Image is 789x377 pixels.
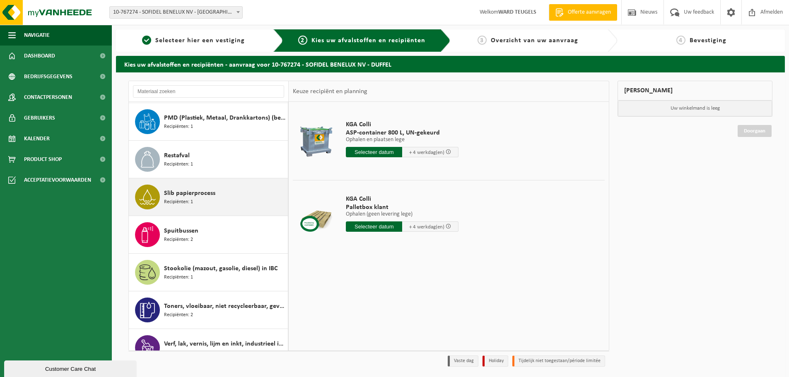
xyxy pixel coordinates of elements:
li: Vaste dag [448,355,478,367]
span: Stookolie (mazout, gasolie, diesel) in IBC [164,264,277,274]
span: Recipiënten: 1 [164,349,193,357]
span: 3 [478,36,487,45]
a: 1Selecteer hier een vestiging [120,36,267,46]
span: Kalender [24,128,50,149]
strong: WARD TEUGELS [498,9,536,15]
span: PMD (Plastiek, Metaal, Drankkartons) (bedrijven) [164,113,286,123]
span: Recipiënten: 1 [164,198,193,206]
button: Stookolie (mazout, gasolie, diesel) in IBC Recipiënten: 1 [129,254,288,291]
input: Selecteer datum [346,147,402,157]
span: Bevestiging [690,37,726,44]
div: Keuze recipiënt en planning [289,81,372,102]
span: Recipiënten: 2 [164,236,193,244]
span: Product Shop [24,149,62,170]
span: KGA Colli [346,195,458,203]
span: Verf, lak, vernis, lijm en inkt, industrieel in 200lt-vat [164,339,286,349]
span: Restafval [164,151,190,161]
span: KGA Colli [346,120,458,129]
h2: Kies uw afvalstoffen en recipiënten - aanvraag voor 10-767274 - SOFIDEL BENELUX NV - DUFFEL [116,56,785,72]
span: Gebruikers [24,108,55,128]
iframe: chat widget [4,359,138,377]
span: Overzicht van uw aanvraag [491,37,578,44]
p: Ophalen (geen levering lege) [346,211,458,217]
p: Ophalen en plaatsen lege [346,137,458,143]
li: Holiday [483,355,508,367]
span: + 4 werkdag(en) [409,150,444,155]
span: Recipiënten: 2 [164,311,193,319]
button: Spuitbussen Recipiënten: 2 [129,216,288,254]
p: Uw winkelmand is leeg [618,101,772,116]
span: Dashboard [24,46,55,66]
span: 1 [142,36,151,45]
a: Doorgaan [738,125,772,137]
span: Palletbox klant [346,203,458,211]
span: Selecteer hier een vestiging [155,37,245,44]
button: Slib papierprocess Recipiënten: 1 [129,178,288,216]
span: Bedrijfsgegevens [24,66,72,87]
span: Recipiënten: 1 [164,123,193,131]
button: Toners, vloeibaar, niet recycleerbaar, gevaarlijk Recipiënten: 2 [129,291,288,329]
input: Selecteer datum [346,221,402,232]
span: Navigatie [24,25,50,46]
span: + 4 werkdag(en) [409,224,444,230]
span: 10-767274 - SOFIDEL BENELUX NV - DUFFEL [109,6,243,19]
span: 2 [298,36,307,45]
span: Slib papierprocess [164,188,215,198]
button: Verf, lak, vernis, lijm en inkt, industrieel in 200lt-vat Recipiënten: 1 [129,329,288,367]
span: Kies uw afvalstoffen en recipiënten [311,37,425,44]
a: Offerte aanvragen [549,4,617,21]
input: Materiaal zoeken [133,85,284,98]
div: [PERSON_NAME] [618,81,772,101]
span: Contactpersonen [24,87,72,108]
button: PMD (Plastiek, Metaal, Drankkartons) (bedrijven) Recipiënten: 1 [129,103,288,141]
span: 10-767274 - SOFIDEL BENELUX NV - DUFFEL [110,7,242,18]
span: Acceptatievoorwaarden [24,170,91,190]
span: Recipiënten: 1 [164,274,193,281]
span: 4 [676,36,685,45]
button: Restafval Recipiënten: 1 [129,141,288,178]
span: ASP-container 800 L, UN-gekeurd [346,129,458,137]
span: Recipiënten: 1 [164,161,193,168]
span: Toners, vloeibaar, niet recycleerbaar, gevaarlijk [164,301,286,311]
li: Tijdelijk niet toegestaan/période limitée [512,355,605,367]
span: Offerte aanvragen [566,8,613,17]
span: Spuitbussen [164,226,198,236]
